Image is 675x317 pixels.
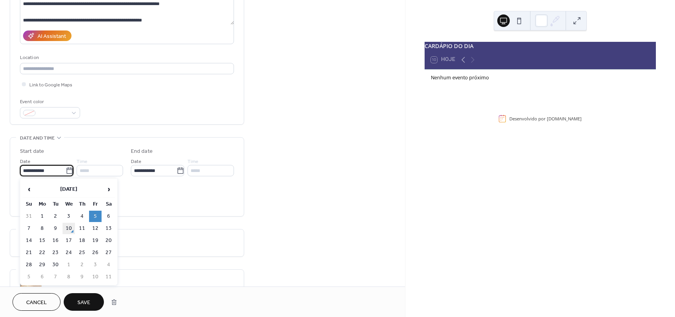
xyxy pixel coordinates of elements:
[29,81,72,89] span: Link to Google Maps
[62,199,75,210] th: We
[76,211,88,222] td: 4
[89,271,102,283] td: 10
[76,247,88,258] td: 25
[89,199,102,210] th: Fr
[23,199,35,210] th: Su
[62,247,75,258] td: 24
[20,158,30,166] span: Date
[12,293,61,311] button: Cancel
[62,271,75,283] td: 8
[36,259,48,270] td: 29
[23,247,35,258] td: 21
[20,147,44,156] div: Start date
[36,235,48,246] td: 15
[37,32,66,41] div: AI Assistant
[431,74,650,82] div: Nenhum evento próximo
[509,116,582,122] div: Desenvolvido por
[36,247,48,258] td: 22
[102,235,115,246] td: 20
[102,247,115,258] td: 27
[49,199,62,210] th: Tu
[49,247,62,258] td: 23
[36,181,102,198] th: [DATE]
[77,299,90,307] span: Save
[89,235,102,246] td: 19
[64,293,104,311] button: Save
[20,134,55,142] span: Date and time
[26,299,47,307] span: Cancel
[89,247,102,258] td: 26
[89,223,102,234] td: 12
[49,271,62,283] td: 7
[23,30,71,41] button: AI Assistant
[23,271,35,283] td: 5
[102,211,115,222] td: 6
[49,223,62,234] td: 9
[76,235,88,246] td: 18
[187,158,198,166] span: Time
[49,211,62,222] td: 2
[62,235,75,246] td: 17
[49,235,62,246] td: 16
[23,259,35,270] td: 28
[547,116,582,122] a: [DOMAIN_NAME]
[102,259,115,270] td: 4
[20,98,79,106] div: Event color
[131,158,141,166] span: Date
[76,199,88,210] th: Th
[102,271,115,283] td: 11
[62,211,75,222] td: 3
[36,199,48,210] th: Mo
[102,199,115,210] th: Sa
[36,223,48,234] td: 8
[20,54,232,62] div: Location
[49,259,62,270] td: 30
[23,235,35,246] td: 14
[62,259,75,270] td: 1
[23,223,35,234] td: 7
[89,211,102,222] td: 5
[23,211,35,222] td: 31
[89,259,102,270] td: 3
[36,271,48,283] td: 6
[76,259,88,270] td: 2
[425,42,656,50] div: CARDÁPIO DO DIA
[36,211,48,222] td: 1
[103,181,114,197] span: ›
[23,181,35,197] span: ‹
[77,158,87,166] span: Time
[62,223,75,234] td: 10
[131,147,153,156] div: End date
[76,223,88,234] td: 11
[102,223,115,234] td: 13
[76,271,88,283] td: 9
